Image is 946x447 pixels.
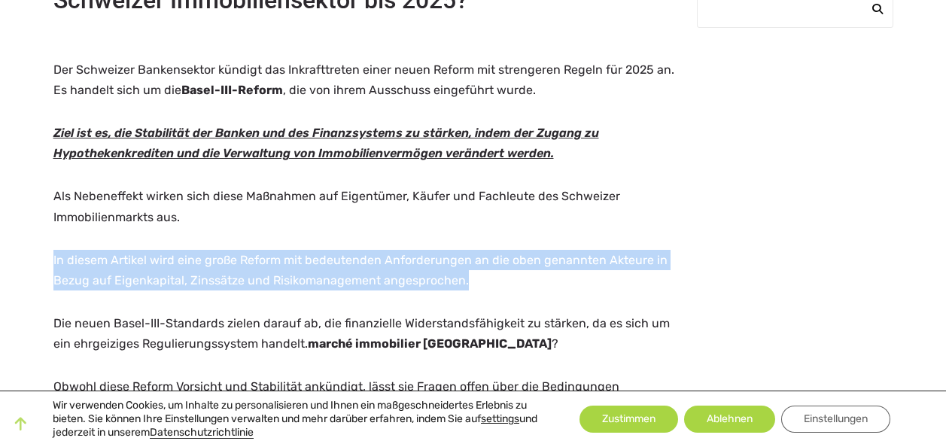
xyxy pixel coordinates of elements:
span: Die neuen Basel-III-Standards zielen darauf ab, die finanzielle Widerstandsfähigkeit zu stärken, ... [53,316,670,351]
button: Einstellungen [781,406,890,433]
span: Obwohl diese Reform Vorsicht und Stabilität ankündigt, lässt sie Fragen offen über die Bedingunge... [53,379,619,414]
a: Datenschutzrichtlinie [150,426,254,439]
button: Ablehnen [684,406,775,433]
span: Als Nebeneffekt wirken sich diese Maßnahmen auf Eigentümer, Käufer und Fachleute des Schweizer Im... [53,189,620,223]
p: Wir verwenden Cookies, um Inhalte zu personalisieren und Ihnen ein maßgeschneidertes Erlebnis zu ... [53,399,548,439]
span: ? [552,336,558,351]
b: marché immobilier [GEOGRAPHIC_DATA] [308,336,552,351]
u: Ziel ist es, die Stabilität der Banken und des Finanzsystems zu stärken, indem der Zugang zu Hypo... [53,126,599,160]
span: Der Schweizer Bankensektor kündigt das Inkrafttreten einer neuen Reform mit strengeren Regeln für... [53,62,674,97]
span: , die von ihrem Ausschuss eingeführt wurde. [283,83,536,97]
button: settings [481,412,519,426]
span: In diesem Artikel wird eine große Reform mit bedeutenden Anforderungen an die oben genannten Akte... [53,253,668,287]
b: Basel-III-Reform [181,83,283,97]
button: Zustimmen [579,406,678,433]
